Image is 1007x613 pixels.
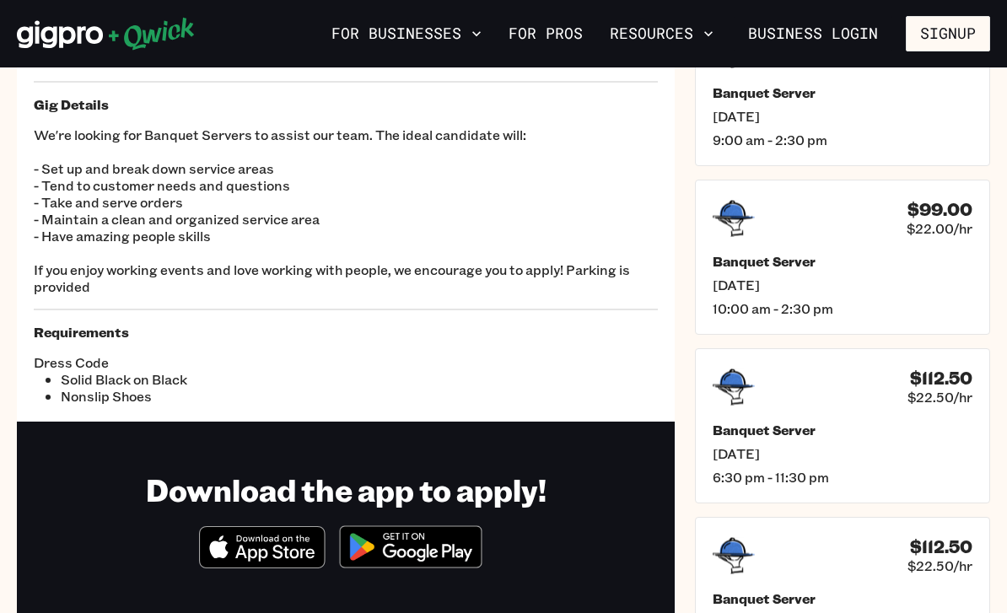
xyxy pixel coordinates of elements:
span: Dress Code [34,354,346,371]
a: $123.75$22.50/hrBanquet Server[DATE]9:00 am - 2:30 pm [695,11,990,166]
h5: Banquet Server [713,590,972,607]
span: [DATE] [713,108,972,125]
a: For Pros [502,19,590,48]
button: Signup [906,16,990,51]
span: 6:30 pm - 11:30 pm [713,469,972,486]
h5: Banquet Server [713,422,972,438]
a: $112.50$22.50/hrBanquet Server[DATE]6:30 pm - 11:30 pm [695,348,990,503]
h5: Gig Details [34,96,658,113]
span: [DATE] [713,277,972,293]
h4: $112.50 [910,368,972,389]
span: 9:00 am - 2:30 pm [713,132,972,148]
a: Business Login [734,16,892,51]
h5: Requirements [34,324,658,341]
h5: Banquet Server [713,84,972,101]
a: Download on the App Store [199,554,326,572]
a: $99.00$22.00/hrBanquet Server[DATE]10:00 am - 2:30 pm [695,180,990,335]
button: Resources [603,19,720,48]
p: We're looking for Banquet Servers to assist our team. The ideal candidate will: - Set up and brea... [34,126,658,295]
li: Solid Black on Black [61,371,346,388]
span: 10:00 am - 2:30 pm [713,300,972,317]
img: Get it on Google Play [329,515,493,578]
button: For Businesses [325,19,488,48]
span: $22.00/hr [907,220,972,237]
span: [DATE] [713,445,972,462]
h1: Download the app to apply! [146,471,547,508]
span: $22.50/hr [907,389,972,406]
h4: $99.00 [907,199,972,220]
h4: $112.50 [910,536,972,557]
span: $22.50/hr [907,557,972,574]
h5: Banquet Server [713,253,972,270]
li: Nonslip Shoes [61,388,346,405]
